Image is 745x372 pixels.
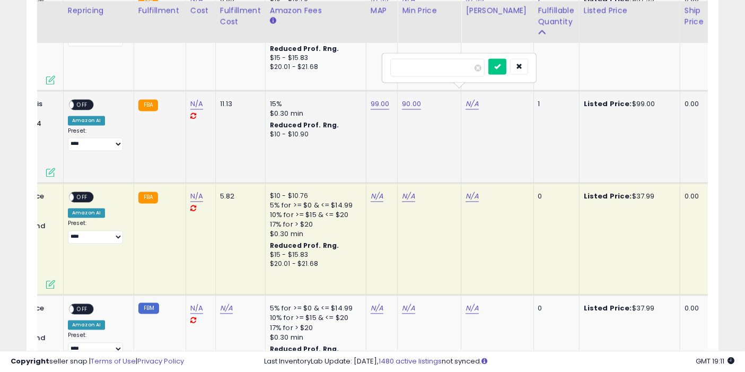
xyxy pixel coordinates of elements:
div: $20.01 - $21.68 [270,63,358,72]
div: $0.30 min [270,109,358,118]
div: Amazon AI [68,116,105,125]
span: 2025-08-11 19:11 GMT [696,356,734,366]
div: 0.00 [685,304,702,313]
div: 0 [538,304,571,313]
b: Listed Price: [584,303,632,313]
small: Amazon Fees. [270,16,276,25]
a: 99.00 [371,99,390,109]
div: 5.82 [220,192,257,201]
a: N/A [466,99,478,109]
b: Listed Price: [584,99,632,109]
div: $15 - $15.83 [270,54,358,63]
div: Fulfillment [138,5,181,16]
b: Reduced Prof. Rng. [270,120,339,129]
div: $10 - $10.90 [270,130,358,139]
div: 5% for >= $0 & <= $14.99 [270,201,358,210]
div: $10 - $10.76 [270,192,358,201]
div: 17% for > $20 [270,323,358,333]
div: 10% for >= $15 & <= $20 [270,210,358,220]
div: $15 - $15.83 [270,250,358,259]
div: $20.01 - $21.68 [270,259,358,269]
div: 0.00 [685,99,702,109]
div: 17% for > $20 [270,220,358,229]
div: 0 [538,192,571,201]
b: Listed Price: [584,191,632,201]
div: Preset: [68,332,126,356]
div: 11.13 [220,99,257,109]
a: N/A [190,303,203,314]
small: FBA [138,192,158,203]
div: Repricing [68,5,129,16]
div: Cost [190,5,211,16]
a: 90.00 [402,99,421,109]
div: 0.00 [685,192,702,201]
div: Fulfillment Cost [220,5,261,27]
div: Listed Price [584,5,676,16]
a: Privacy Policy [137,356,184,366]
div: Preset: [68,127,126,151]
span: OFF [74,100,91,109]
a: N/A [371,303,383,314]
a: N/A [402,191,415,202]
div: Last InventoryLab Update: [DATE], not synced. [264,357,734,367]
small: FBA [138,99,158,111]
div: Ship Price [685,5,706,27]
div: 15% [270,99,358,109]
a: N/A [190,191,203,202]
a: N/A [371,191,383,202]
div: $0.30 min [270,229,358,239]
div: seller snap | | [11,357,184,367]
div: 1 [538,99,571,109]
div: $0.30 min [270,333,358,342]
a: N/A [466,303,478,314]
div: Amazon AI [68,208,105,218]
small: FBM [138,302,159,314]
a: Terms of Use [91,356,136,366]
div: $37.99 [584,192,672,201]
a: N/A [220,303,233,314]
b: Reduced Prof. Rng. [270,241,339,250]
div: Amazon Fees [270,5,362,16]
div: Min Price [402,5,457,16]
div: 5% for >= $0 & <= $14.99 [270,304,358,313]
a: N/A [466,191,478,202]
a: N/A [402,303,415,314]
div: $37.99 [584,304,672,313]
div: Fulfillable Quantity [538,5,575,27]
a: N/A [190,99,203,109]
span: OFF [74,305,91,314]
div: MAP [371,5,393,16]
strong: Copyright [11,356,49,366]
span: OFF [74,192,91,201]
div: 10% for >= $15 & <= $20 [270,313,358,323]
div: $99.00 [584,99,672,109]
div: [PERSON_NAME] [466,5,529,16]
div: Amazon AI [68,320,105,330]
div: Preset: [68,220,126,244]
b: Reduced Prof. Rng. [270,44,339,53]
a: 1480 active listings [379,356,442,366]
